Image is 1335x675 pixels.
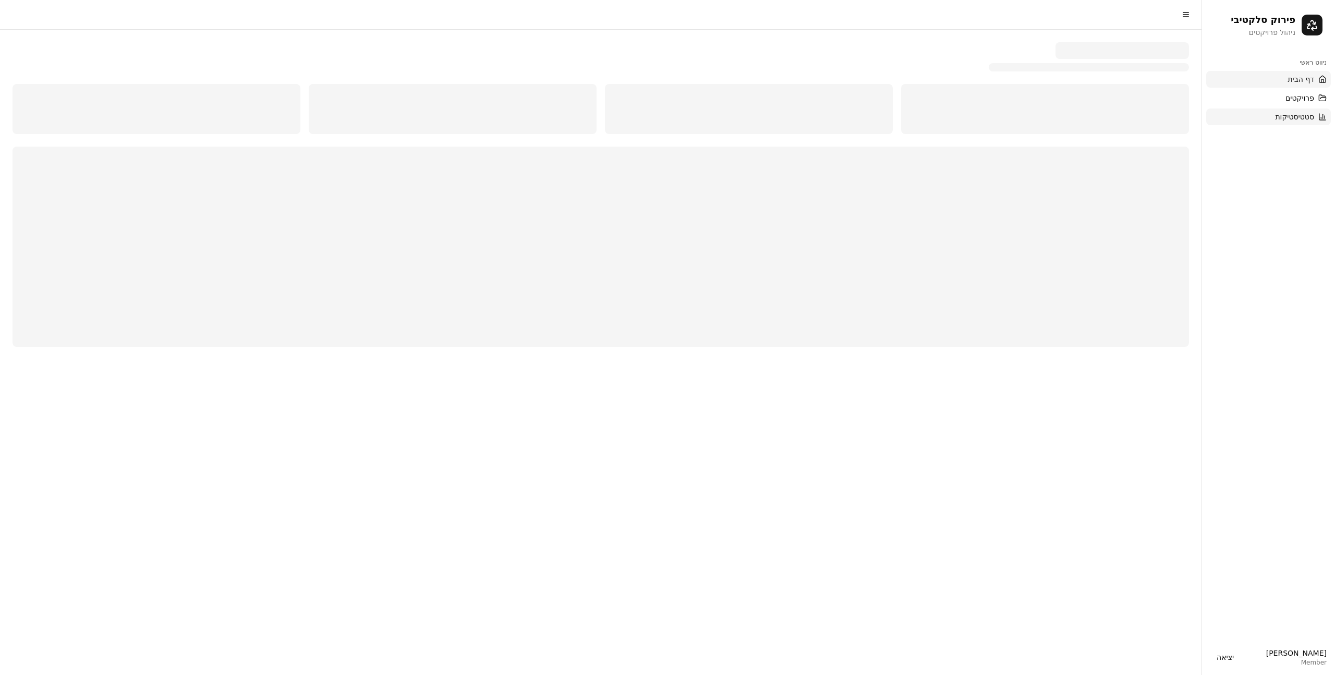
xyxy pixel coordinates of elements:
a: סטטיסטיקות [1206,109,1331,125]
a: דף הבית [1206,71,1331,88]
span: סטטיסטיקות [1275,112,1314,122]
button: יציאה [1210,648,1240,667]
span: פרויקטים [1285,93,1314,103]
div: [PERSON_NAME] [1266,648,1327,658]
div: ניווט ראשי [1206,54,1331,71]
h1: פירוק סלקטיבי [1231,13,1295,27]
span: דף הבית [1288,74,1314,85]
a: פרויקטים [1206,90,1331,106]
div: Member [1266,658,1327,667]
p: ניהול פרויקטים [1231,27,1295,38]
